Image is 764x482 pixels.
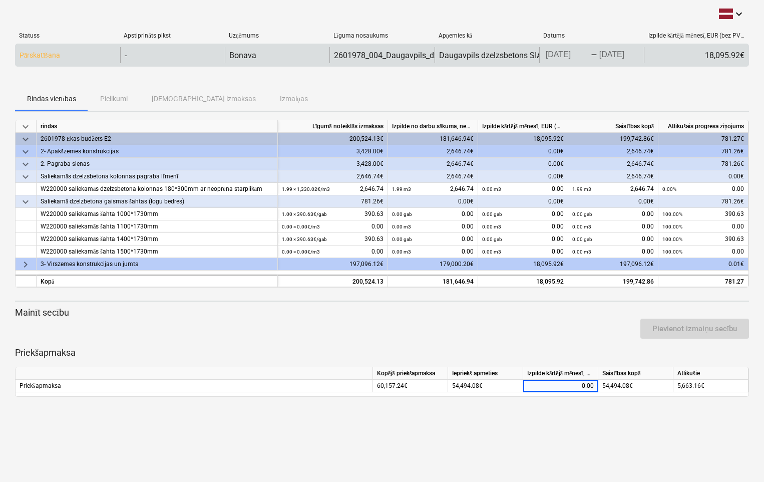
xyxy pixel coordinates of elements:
[15,307,749,319] p: Mainīt secību
[568,145,658,158] div: 2,646.74€
[568,275,658,287] div: 199,742.86
[20,133,32,145] span: keyboard_arrow_down
[41,183,273,195] div: W220000 saliekamās dzelzsbetona kolonnas 180*300mm ar neoprēna starplikām
[572,233,654,246] div: 0.00
[278,133,388,145] div: 200,524.13€
[572,220,654,233] div: 0.00
[282,186,330,192] small: 1.99 × 1,330.02€ / m3
[439,51,542,60] div: Daugavpils dzelzsbetons SIA
[658,158,748,170] div: 781.26€
[278,120,388,133] div: Līgumā noteiktās izmaksas
[333,32,430,40] div: Līguma nosaukums
[229,32,325,40] div: Uzņēmums
[662,276,744,288] div: 781.27
[591,52,597,58] div: -
[482,246,564,258] div: 0.00
[282,208,384,220] div: 390.63
[478,120,568,133] div: Izpilde kārtējā mēnesī, EUR (bez PVN)
[568,120,658,133] div: Saistības kopā
[478,170,568,183] div: 0.00€
[527,380,594,392] div: 0.00
[20,158,32,170] span: keyboard_arrow_down
[572,186,591,192] small: 1.99 m3
[20,50,60,61] p: Pārskatīšana
[448,367,523,380] div: Iepriekš apmeties
[648,32,745,40] div: Izpilde kārtējā mēnesī, EUR (bez PVN)
[41,158,273,170] div: 2. Pagraba sienas
[478,195,568,208] div: 0.00€
[388,145,478,158] div: 2,646.74€
[392,208,474,220] div: 0.00
[392,236,412,242] small: 0.00 gab
[572,249,591,255] small: 0.00 m3
[41,208,273,220] div: W220000 saliekamās šahta 1000*1730mm
[658,120,748,133] div: Atlikušais progresa ziņojums
[482,211,502,217] small: 0.00 gab
[282,211,327,217] small: 1.00 × 390.63€ / gab
[572,183,654,195] div: 2,646.74
[478,133,568,145] div: 18,095.92€
[20,146,32,158] span: keyboard_arrow_down
[482,249,501,255] small: 0.00 m3
[568,133,658,145] div: 199,742.86€
[282,183,384,195] div: 2,646.74
[482,220,564,233] div: 0.00
[37,120,278,133] div: rindas
[662,186,676,192] small: 0.00%
[658,145,748,158] div: 781.26€
[662,224,682,229] small: 100.00%
[20,121,32,133] span: keyboard_arrow_down
[478,145,568,158] div: 0.00€
[598,367,673,380] div: Saistības kopā
[388,133,478,145] div: 181,646.94€
[392,220,474,233] div: 0.00
[482,236,502,242] small: 0.00 gab
[41,133,273,145] div: 2601978 Ēkas budžets E2
[392,246,474,258] div: 0.00
[478,158,568,170] div: 0.00€
[572,236,592,242] small: 0.00 gab
[41,195,273,208] div: Saliekamā dzelzbetona gaismas šahtas (logu bedres)
[41,220,273,233] div: W220000 saliekamās šahta 1100*1730mm
[388,258,478,271] div: 179,000.20€
[448,380,523,392] div: 54,494.08€
[282,233,384,246] div: 390.63
[523,367,598,380] div: Izpilde kārtējā mēnesī, EUR (bez PVN)
[662,249,682,255] small: 100.00%
[388,158,478,170] div: 2,646.74€
[388,120,478,133] div: Izpilde no darbu sākuma, neskaitot kārtējā mēneša izpildi
[20,259,32,271] span: keyboard_arrow_right
[229,51,256,60] div: Bonava
[392,233,474,246] div: 0.00
[658,195,748,208] div: 781.26€
[598,380,673,392] div: 54,494.08€
[20,171,32,183] span: keyboard_arrow_down
[482,276,564,288] div: 18,095.92
[544,48,591,62] input: Sākuma datums
[662,236,682,242] small: 100.00%
[278,195,388,208] div: 781.26€
[282,249,320,255] small: 0.00 × 0.00€ / m3
[282,220,384,233] div: 0.00
[572,246,654,258] div: 0.00
[278,170,388,183] div: 2,646.74€
[662,220,744,233] div: 0.00
[482,233,564,246] div: 0.00
[41,258,273,271] div: 3- Virszemes konstrukcijas un jumts
[388,170,478,183] div: 2,646.74€
[16,380,373,392] div: Priekšapmaksa
[543,32,640,39] div: Datums
[334,51,748,60] div: 2601978_004_Daugavpils_dzelzsbetons_SIA_20250414_Ligums_Bonava Latvija_[DATE]_S8_1.karta_VG_KK_Co...
[673,367,748,380] div: Atlikušie
[439,32,535,40] div: Apņemies kā
[41,233,273,246] div: W220000 saliekamās šahta 1400*1730mm
[673,380,748,392] div: 5,663.16€
[282,224,320,229] small: 0.00 × 0.00€ / m3
[278,258,388,271] div: 197,096.12€
[41,246,273,258] div: W220000 saliekamās šahta 1500*1730mm
[125,51,127,60] div: -
[41,145,273,158] div: 2- Apakšzemes konstrukcijas
[568,170,658,183] div: 2,646.74€
[392,276,474,288] div: 181,646.94
[658,258,748,271] div: 0.01€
